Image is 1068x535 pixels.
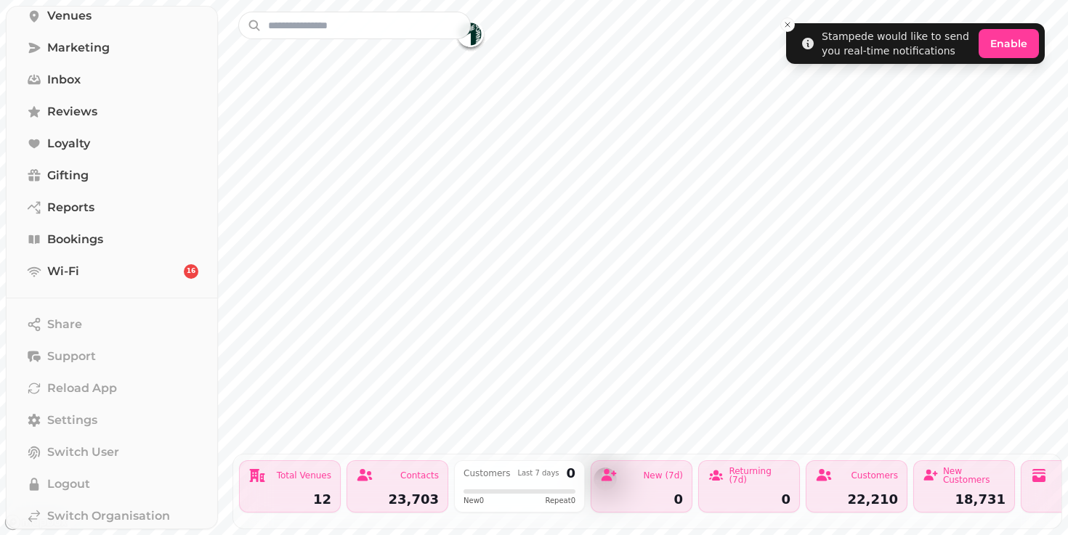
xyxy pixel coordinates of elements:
[18,342,207,371] button: Support
[47,380,117,397] span: Reload App
[600,493,683,506] div: 0
[18,502,207,531] a: Switch Organisation
[47,71,81,89] span: Inbox
[47,39,110,57] span: Marketing
[729,467,790,484] div: Returning (7d)
[18,406,207,435] a: Settings
[18,225,207,254] a: Bookings
[18,193,207,222] a: Reports
[47,507,170,525] span: Switch Organisation
[47,412,97,429] span: Settings
[356,493,439,506] div: 23,703
[979,29,1039,58] button: Enable
[47,167,89,184] span: Gifting
[464,469,511,478] div: Customers
[47,199,94,216] span: Reports
[545,495,575,506] span: Repeat 0
[248,493,331,506] div: 12
[47,7,92,25] span: Venues
[18,310,207,339] button: Share
[47,103,97,121] span: Reviews
[47,475,90,493] span: Logout
[47,135,90,152] span: Loyalty
[643,471,683,480] div: New (7d)
[18,65,207,94] a: Inbox
[18,374,207,403] button: Reload App
[18,161,207,190] a: Gifting
[47,444,119,461] span: Switch User
[47,348,96,365] span: Support
[517,470,559,477] div: Last 7 days
[464,495,484,506] span: New 0
[47,263,79,280] span: Wi-Fi
[822,29,973,58] div: Stampede would like to send you real-time notifications
[566,467,575,480] div: 0
[47,316,82,333] span: Share
[18,129,207,158] a: Loyalty
[187,266,196,277] span: 16
[851,471,898,480] div: Customers
[923,493,1006,506] div: 18,731
[400,471,439,480] div: Contacts
[18,438,207,467] button: Switch User
[18,1,207,30] a: Venues
[815,493,898,506] div: 22,210
[47,231,103,248] span: Bookings
[277,471,331,480] div: Total Venues
[18,97,207,126] a: Reviews
[708,493,790,506] div: 0
[18,470,207,499] button: Logout
[943,467,1006,484] div: New Customers
[18,257,207,286] a: Wi-Fi16
[18,33,207,62] a: Marketing
[780,17,795,32] button: Close toast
